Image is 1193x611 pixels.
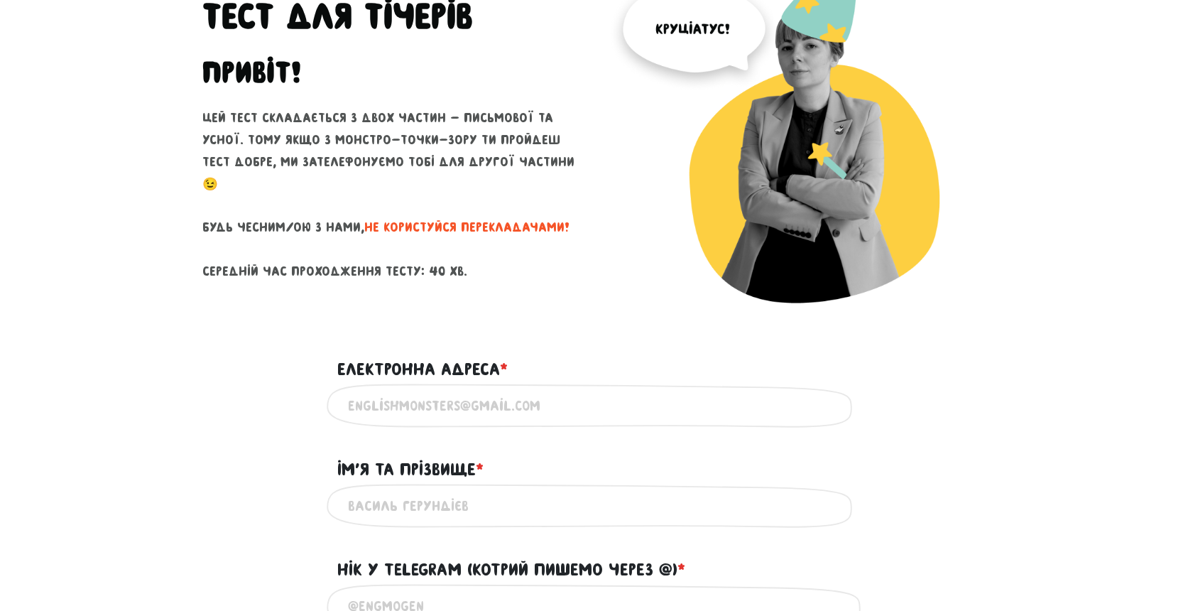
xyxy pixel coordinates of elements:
label: Електронна адреса [337,356,508,383]
input: englishmonsters@gmail.com [348,390,845,422]
label: Нік у Telegram (котрий пишемо через @) [337,556,685,583]
h2: Привіт! [202,55,301,90]
span: не користуйся перекладачами! [364,220,570,234]
p: Цей тест складається з двох частин - письмової та усної. Тому якщо з монстро-точки-зору ти пройде... [202,107,586,282]
input: Василь Герундієв [348,490,845,522]
label: Ім'я та прізвище [337,456,484,483]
